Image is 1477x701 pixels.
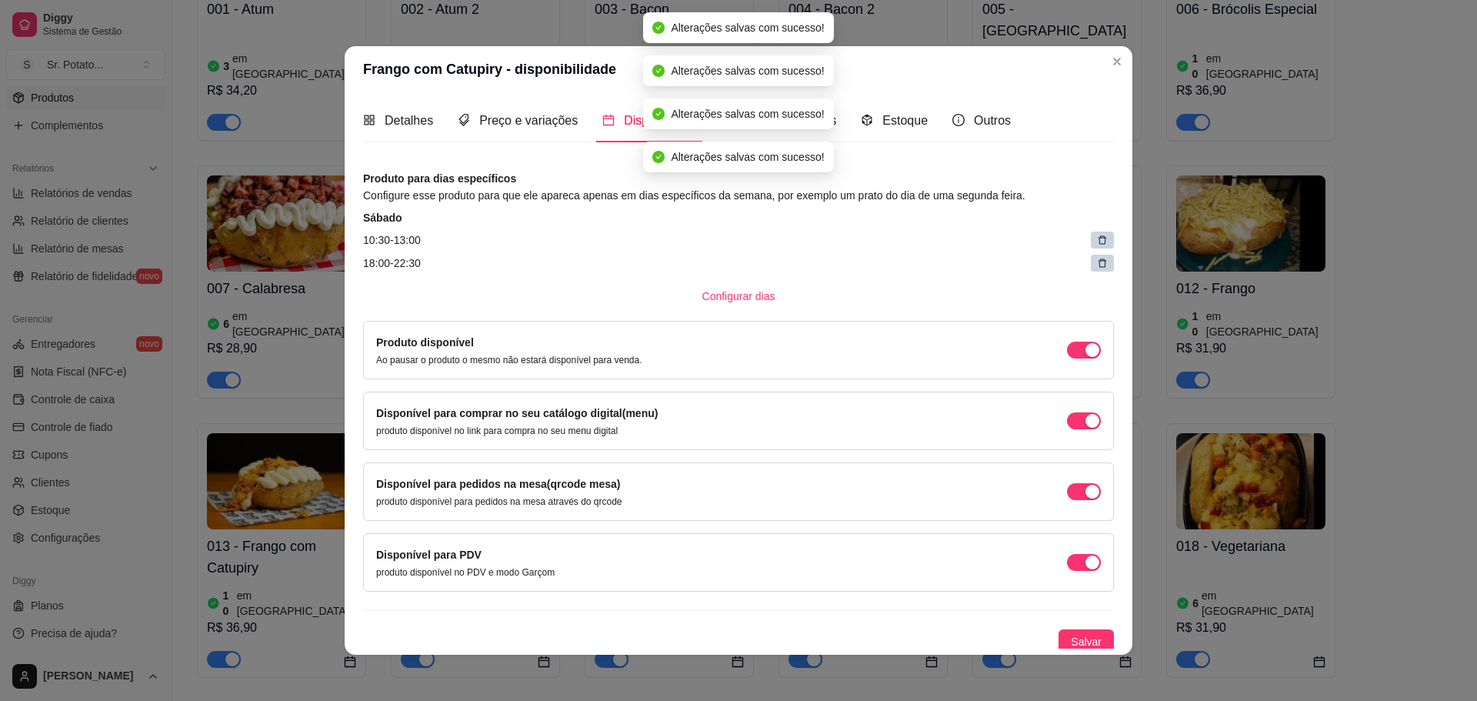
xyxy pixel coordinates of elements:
span: check-circle [652,108,665,120]
p: produto disponível para pedidos na mesa através do qrcode [376,496,622,508]
label: Disponível para PDV [376,549,482,561]
span: Preço e variações [479,114,578,127]
span: Alterações salvas com sucesso! [671,151,824,163]
label: Disponível para pedidos na mesa(qrcode mesa) [376,478,620,490]
span: Outros [974,114,1011,127]
span: Salvar [1071,633,1102,650]
span: Detalhes [385,114,433,127]
span: Estoque [882,114,928,127]
span: calendar [602,114,615,126]
span: check-circle [652,151,665,163]
span: Alterações salvas com sucesso! [671,108,824,120]
article: Configure esse produto para que ele apareca apenas em dias específicos da semana, por exemplo um ... [363,187,1114,204]
span: Alterações salvas com sucesso! [671,65,824,77]
span: info-circle [952,114,965,126]
span: Configurar dias [702,288,775,305]
button: Configurar dias [690,284,788,309]
span: check-circle [652,65,665,77]
p: Ao pausar o produto o mesmo não estará disponível para venda. [376,354,642,366]
header: Frango com Catupiry - disponibilidade [345,46,1132,92]
span: Disponibilidade [624,114,708,127]
article: 10:30 - 13:00 [363,232,1114,249]
span: code-sandbox [861,114,873,126]
span: tags [458,114,470,126]
button: Salvar [1059,629,1114,654]
span: appstore [363,114,375,126]
p: produto disponível no PDV e modo Garçom [376,566,555,579]
button: Close [1105,49,1129,74]
p: produto disponível no link para compra no seu menu digital [376,425,658,437]
article: Sábado [363,210,1114,225]
label: Produto disponível [376,336,474,349]
article: 18:00 - 22:30 [363,255,1114,272]
article: Produto para dias específicos [363,170,1114,187]
label: Disponível para comprar no seu catálogo digital(menu) [376,407,658,419]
